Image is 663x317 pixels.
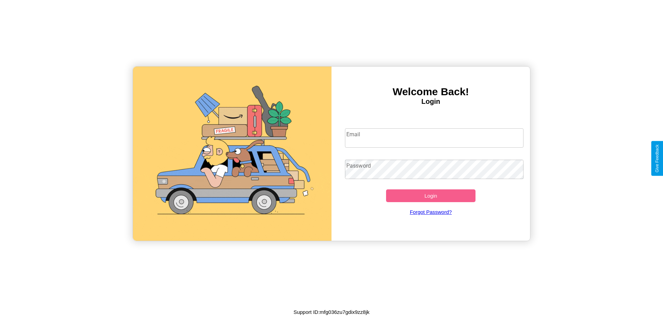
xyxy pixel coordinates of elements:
p: Support ID: mfg036zu7gdix9zz8jk [294,307,369,317]
img: gif [133,67,331,241]
div: Give Feedback [655,145,660,172]
h4: Login [331,98,530,106]
a: Forgot Password? [342,202,520,222]
button: Login [386,189,475,202]
h3: Welcome Back! [331,86,530,98]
